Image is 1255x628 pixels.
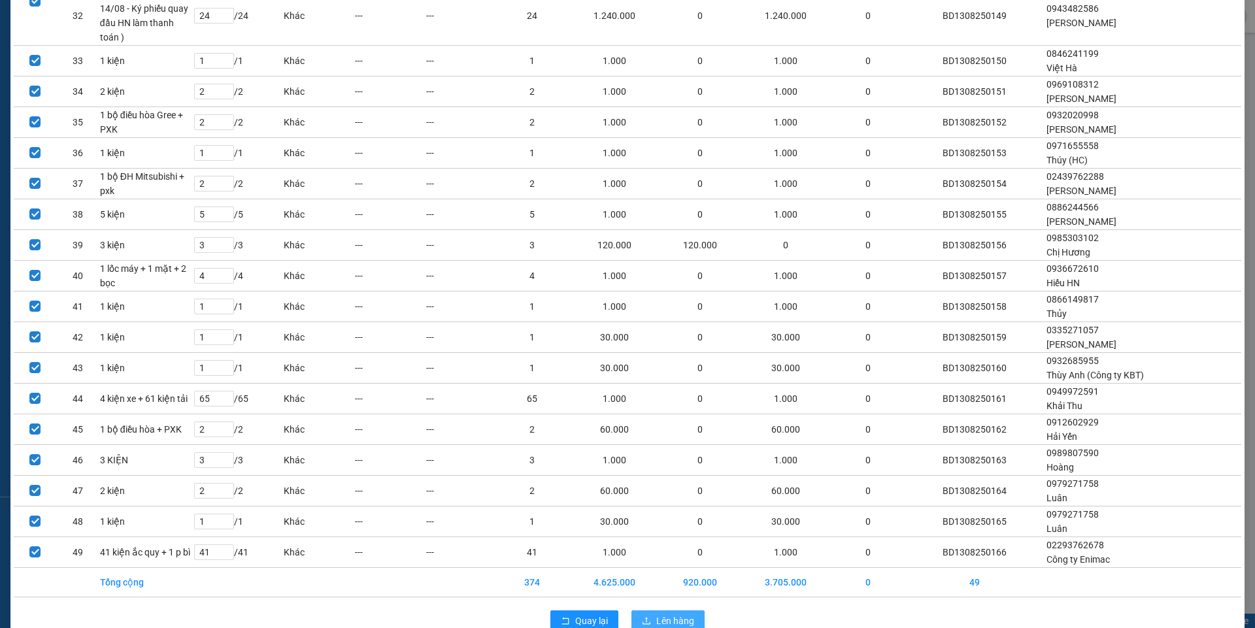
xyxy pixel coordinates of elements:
[567,537,661,567] td: 1.000
[739,506,833,537] td: 30.000
[739,260,833,291] td: 1.000
[1046,339,1116,350] span: [PERSON_NAME]
[497,414,568,444] td: 2
[99,199,193,229] td: 5 kiện
[56,137,99,168] td: 36
[354,475,426,506] td: ---
[497,76,568,107] td: 2
[497,229,568,260] td: 3
[56,444,99,475] td: 46
[567,137,661,168] td: 1.000
[62,72,118,92] strong: TĐ chuyển phát:
[1046,325,1099,335] span: 0335271057
[904,506,1046,537] td: BD1308250165
[1046,247,1090,257] span: Chị Hương
[1046,3,1099,14] span: 0943482586
[739,322,833,352] td: 30.000
[1046,155,1088,165] span: Thúy (HC)
[426,260,497,291] td: ---
[56,414,99,444] td: 45
[56,506,99,537] td: 48
[497,168,568,199] td: 2
[661,352,739,383] td: 0
[497,352,568,383] td: 1
[193,107,283,137] td: / 2
[99,414,193,444] td: 1 bộ điều hòa + PXK
[1046,294,1099,305] span: 0866149817
[497,107,568,137] td: 2
[193,76,283,107] td: / 2
[904,414,1046,444] td: BD1308250162
[739,414,833,444] td: 60.000
[99,383,193,414] td: 4 kiện xe + 61 kiện tải
[497,567,568,597] td: 374
[354,137,426,168] td: ---
[283,414,354,444] td: Khác
[1046,233,1099,243] span: 0985303102
[833,383,904,414] td: 0
[193,45,283,76] td: / 1
[739,137,833,168] td: 1.000
[567,383,661,414] td: 1.000
[739,229,833,260] td: 0
[661,414,739,444] td: 0
[65,10,129,39] strong: VIỆT HIẾU LOGISTIC
[497,322,568,352] td: 1
[661,567,739,597] td: 920.000
[1046,355,1099,366] span: 0932685955
[1046,216,1116,227] span: [PERSON_NAME]
[354,168,426,199] td: ---
[283,444,354,475] td: Khác
[833,567,904,597] td: 0
[75,82,132,103] strong: 02143888555, 0243777888
[904,168,1046,199] td: BD1308250154
[99,137,193,168] td: 1 kiện
[354,352,426,383] td: ---
[283,45,354,76] td: Khác
[904,260,1046,291] td: BD1308250157
[99,444,193,475] td: 3 KIỆN
[99,260,193,291] td: 1 lốc máy + 1 mặt + 2 bọc
[99,76,193,107] td: 2 kiện
[426,537,497,567] td: ---
[56,352,99,383] td: 43
[497,475,568,506] td: 2
[426,475,497,506] td: ---
[739,199,833,229] td: 1.000
[497,199,568,229] td: 5
[283,260,354,291] td: Khác
[56,229,99,260] td: 39
[661,537,739,567] td: 0
[1046,509,1099,520] span: 0979271758
[661,45,739,76] td: 0
[904,291,1046,322] td: BD1308250158
[354,107,426,137] td: ---
[1046,370,1144,380] span: Thùy Anh (Công ty KBT)
[1046,202,1099,212] span: 0886244566
[193,383,283,414] td: / 65
[283,383,354,414] td: Khác
[354,383,426,414] td: ---
[354,199,426,229] td: ---
[904,45,1046,76] td: BD1308250150
[904,383,1046,414] td: BD1308250161
[283,322,354,352] td: Khác
[656,614,694,628] span: Lên hàng
[1046,186,1116,196] span: [PERSON_NAME]
[833,291,904,322] td: 0
[283,137,354,168] td: Khác
[739,107,833,137] td: 1.000
[833,352,904,383] td: 0
[99,537,193,567] td: 41 kiện ắc quy + 1 p bì
[1046,523,1067,534] span: Luân
[497,45,568,76] td: 1
[833,107,904,137] td: 0
[1046,124,1116,135] span: [PERSON_NAME]
[99,475,193,506] td: 2 kiện
[497,383,568,414] td: 65
[56,168,99,199] td: 37
[904,475,1046,506] td: BD1308250164
[661,199,739,229] td: 0
[1046,18,1116,28] span: [PERSON_NAME]
[661,322,739,352] td: 0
